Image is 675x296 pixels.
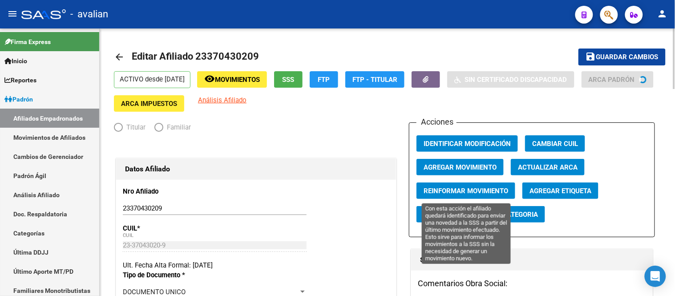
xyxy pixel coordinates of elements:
[114,125,200,133] mat-radio-group: Elija una opción
[420,253,644,267] h1: Sección Comentarios
[274,71,303,88] button: SSS
[7,8,18,19] mat-icon: menu
[318,76,330,84] span: FTP
[114,71,190,88] p: ACTIVO desde [DATE]
[589,76,635,84] span: ARCA Padrón
[114,95,184,112] button: ARCA Impuestos
[586,51,596,62] mat-icon: save
[4,37,51,47] span: Firma Express
[418,277,646,290] h3: Comentarios Obra Social:
[529,187,591,195] span: Agregar Etiqueta
[657,8,668,19] mat-icon: person
[416,206,488,223] button: Vencimiento PMI
[204,73,215,84] mat-icon: remove_red_eye
[518,163,578,171] span: Actualizar ARCA
[424,211,481,219] span: Vencimiento PMI
[4,56,27,66] span: Inicio
[416,116,457,128] h3: Acciones
[123,260,389,270] div: Ult. Fecha Alta Formal: [DATE]
[424,163,497,171] span: Agregar Movimiento
[123,288,186,296] span: DOCUMENTO UNICO
[4,94,33,104] span: Padrón
[197,71,267,88] button: Movimientos
[352,76,397,84] span: FTP - Titular
[424,140,511,148] span: Identificar Modificación
[123,187,203,196] p: Nro Afiliado
[310,71,338,88] button: FTP
[522,182,598,199] button: Agregar Etiqueta
[447,71,574,88] button: Sin Certificado Discapacidad
[502,211,538,219] span: Categoria
[215,76,260,84] span: Movimientos
[283,76,295,84] span: SSS
[511,159,585,175] button: Actualizar ARCA
[123,270,203,280] p: Tipo de Documento *
[596,53,659,61] span: Guardar cambios
[123,223,203,233] p: CUIL
[198,96,247,104] span: Análisis Afiliado
[132,51,259,62] span: Editar Afiliado 23370430209
[645,266,666,287] div: Open Intercom Messenger
[163,122,191,132] span: Familiar
[525,135,585,152] button: Cambiar CUIL
[121,100,177,108] span: ARCA Impuestos
[416,182,515,199] button: Reinformar Movimiento
[416,135,518,152] button: Identificar Modificación
[424,187,508,195] span: Reinformar Movimiento
[465,76,567,84] span: Sin Certificado Discapacidad
[416,159,504,175] button: Agregar Movimiento
[578,49,666,65] button: Guardar cambios
[125,162,387,176] h1: Datos Afiliado
[114,52,125,62] mat-icon: arrow_back
[70,4,108,24] span: - avalian
[4,75,36,85] span: Reportes
[123,122,146,132] span: Titular
[582,71,654,88] button: ARCA Padrón
[495,206,545,223] button: Categoria
[532,140,578,148] span: Cambiar CUIL
[345,71,404,88] button: FTP - Titular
